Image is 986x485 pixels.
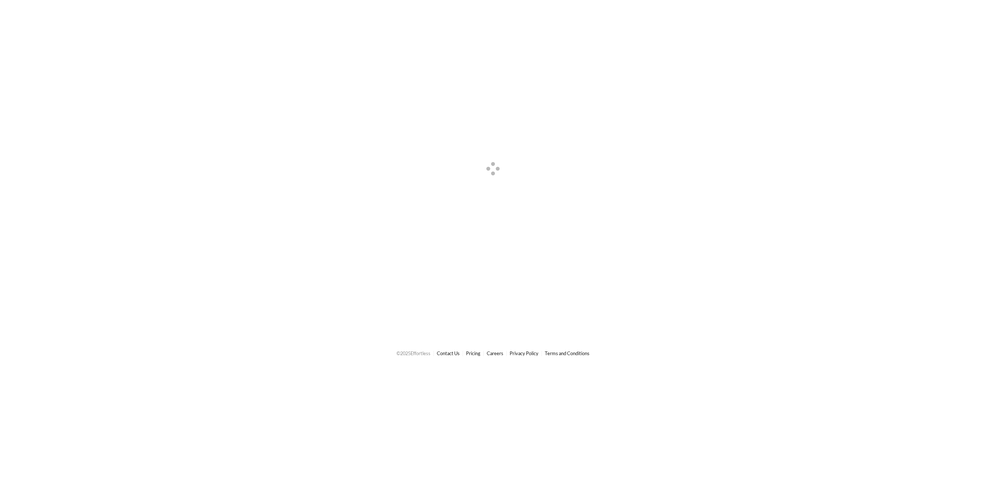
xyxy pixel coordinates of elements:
a: Contact Us [437,350,460,356]
a: Pricing [466,350,480,356]
a: Privacy Policy [510,350,538,356]
span: © 2025 Effortless [396,350,430,356]
a: Terms and Conditions [545,350,590,356]
a: Careers [487,350,503,356]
